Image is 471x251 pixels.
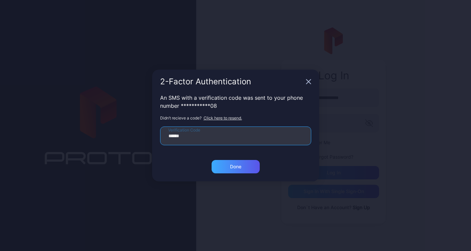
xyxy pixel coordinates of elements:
button: Click here to resend. [202,115,244,121]
button: Done [212,160,260,173]
input: Verification Code [160,127,311,145]
p: An SMS with a verification code was sent to your phone number ***********08 [160,94,311,110]
div: 2-Factor Authentication [160,78,303,86]
div: Done [230,164,241,169]
p: Didn’t recieve a code? [160,115,311,121]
